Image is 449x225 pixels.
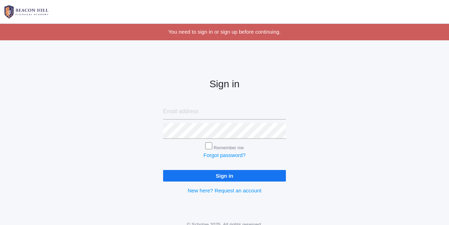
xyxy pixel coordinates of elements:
label: Remember me [214,145,244,150]
a: Forgot password? [203,152,246,158]
input: Sign in [163,170,286,182]
a: New here? Request an account [188,187,261,193]
h2: Sign in [163,79,286,90]
input: Email address [163,104,286,120]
